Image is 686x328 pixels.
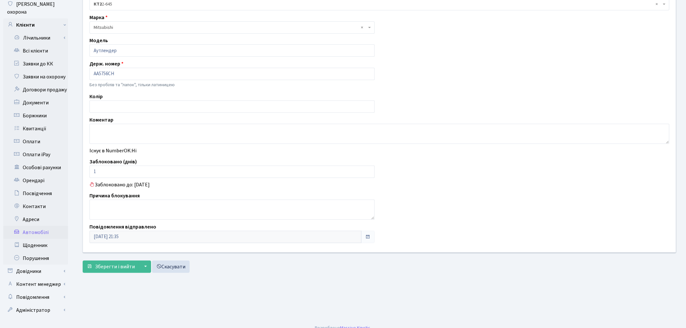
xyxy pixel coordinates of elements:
b: КТ2 [94,1,102,7]
span: Mitsubishi [94,24,367,31]
label: Причина блокування [89,192,140,200]
a: Адміністратор [3,304,68,317]
a: Автомобілі [3,226,68,239]
span: Видалити всі елементи [361,24,363,31]
label: Повідомлення відправлено [89,223,156,231]
span: Mitsubishi [89,21,375,34]
label: Коментар [89,116,113,124]
a: Повідомлення [3,291,68,304]
a: Порушення [3,252,68,265]
label: Модель [89,37,108,44]
button: Зберегти і вийти [83,261,139,273]
a: Всі клієнти [3,44,68,57]
a: Оплати [3,135,68,148]
a: Адреси [3,213,68,226]
a: Контакти [3,200,68,213]
a: Квитанції [3,122,68,135]
a: Скасувати [152,261,190,273]
span: Ні [132,147,136,154]
label: Заблоковано (днів) [89,158,137,166]
a: Документи [3,96,68,109]
div: Заблоковано до: [DATE] [85,181,674,189]
a: Лічильники [7,31,68,44]
div: Існує в NumberOK: [85,147,674,155]
a: Боржники [3,109,68,122]
a: Контент менеджер [3,278,68,291]
a: Орендарі [3,174,68,187]
span: Видалити всі елементи [656,1,658,7]
a: Заявки на охорону [3,70,68,83]
a: Заявки до КК [3,57,68,70]
a: Посвідчення [3,187,68,200]
a: Оплати iPay [3,148,68,161]
a: Особові рахунки [3,161,68,174]
label: Колір [89,93,103,100]
a: Договори продажу [3,83,68,96]
p: Без пробілів та "лапок", тільки латиницею [89,81,375,88]
label: Марка [89,14,108,21]
a: Щоденник [3,239,68,252]
span: Зберегти і вийти [95,263,135,270]
label: Держ. номер [89,60,124,68]
a: Клієнти [3,18,68,31]
span: <b>КТ2</b>&nbsp;&nbsp;&nbsp;2-645 [94,1,661,7]
a: Довідники [3,265,68,278]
